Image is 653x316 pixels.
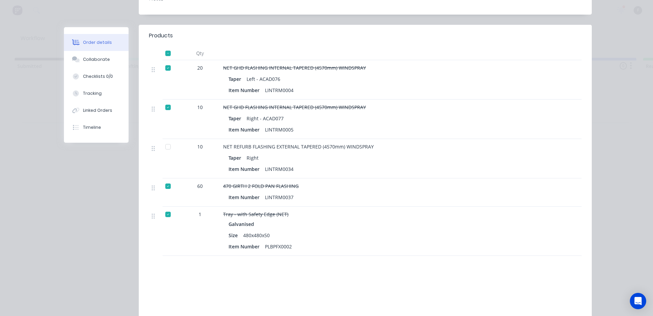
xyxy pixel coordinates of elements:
button: Checklists 0/0 [64,68,129,85]
div: Taper [229,113,244,123]
div: Open Intercom Messenger [630,293,646,309]
div: Item Number [229,164,262,174]
div: Tracking [83,90,102,96]
span: 1 [199,211,201,218]
button: Collaborate [64,51,129,68]
div: 480x480x50 [240,230,272,240]
div: Item Number [229,192,262,202]
span: NET GHD FLASHING INTERNAL TAPERED (4570mm) WINDSPRAY [223,104,366,110]
div: Item Number [229,242,262,251]
div: Galvanised [229,219,257,229]
div: LINTRM0037 [262,192,296,202]
button: Order details [64,34,129,51]
div: LINTRM0034 [262,164,296,174]
div: LINTRM0005 [262,125,296,135]
span: 20 [197,64,203,71]
button: Tracking [64,85,129,102]
div: Item Number [229,125,262,135]
div: Order details [83,39,112,46]
div: Checklists 0/0 [83,73,113,80]
span: Tray - with Safety Edge (NET) [223,211,288,217]
span: 10 [197,104,203,111]
span: 10 [197,143,203,150]
span: 60 [197,182,203,190]
div: Qty [180,47,220,60]
div: Right [244,153,261,163]
span: NET REFURB FLASHING EXTERNAL TAPERED (4570mm) WINDSPRAY [223,143,374,150]
div: Size [229,230,240,240]
div: LINTRM0004 [262,85,296,95]
div: Right - ACAD077 [244,113,286,123]
div: Timeline [83,124,101,130]
div: Item Number [229,85,262,95]
button: Timeline [64,119,129,136]
div: Collaborate [83,56,110,63]
span: NET GHD FLASHING INTERNAL TAPERED (4570mm) WINDSPRAY [223,65,366,71]
div: PLBPFX0002 [262,242,295,251]
button: Linked Orders [64,102,129,119]
div: Products [149,32,173,40]
div: Left - ACAD076 [244,74,283,84]
div: Taper [229,74,244,84]
div: Taper [229,153,244,163]
div: Linked Orders [83,107,112,113]
span: 470 GIRTH 2 FOLD PAN FLASHING [223,183,299,189]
